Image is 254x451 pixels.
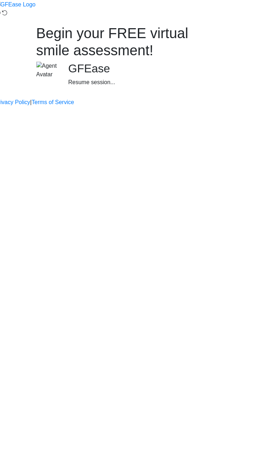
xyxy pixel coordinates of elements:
h2: GFEase [68,62,218,75]
a: | [30,98,32,107]
img: Agent Avatar [36,62,58,79]
h1: Begin your FREE virtual smile assessment! [36,25,218,59]
a: Terms of Service [32,98,74,107]
div: Resume session... [68,78,218,87]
